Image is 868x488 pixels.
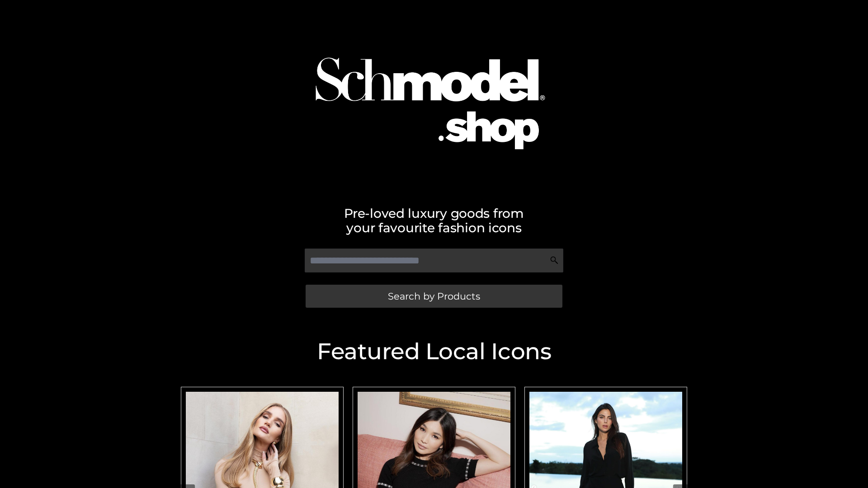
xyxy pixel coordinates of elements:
span: Search by Products [388,291,480,301]
h2: Featured Local Icons​ [176,340,692,363]
a: Search by Products [306,285,562,308]
h2: Pre-loved luxury goods from your favourite fashion icons [176,206,692,235]
img: Search Icon [550,256,559,265]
